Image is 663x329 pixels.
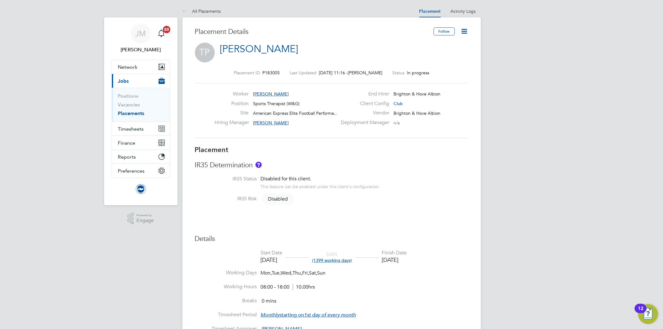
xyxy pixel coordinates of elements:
[195,161,468,170] h3: IR35 Determination
[195,43,215,63] span: TP
[112,184,170,194] a: Go to home page
[136,30,146,38] span: JM
[382,256,407,263] div: [DATE]
[434,27,455,35] button: Follow
[195,234,468,243] h3: Details
[112,60,170,74] button: Network
[234,70,260,76] label: Placement ID
[407,70,429,76] span: In progress
[293,270,302,276] span: Thu,
[127,213,154,225] a: Powered byEngage
[195,196,257,202] label: IR35 Risk
[394,120,400,126] span: n/a
[214,110,249,116] label: Site
[256,162,262,168] button: About IR35
[112,74,170,88] button: Jobs
[638,304,658,324] button: Open Resource Center, 12 new notifications
[309,252,355,263] div: DAYS
[394,91,440,97] span: Brighton & Hove Albion
[195,146,229,154] b: Placement
[290,70,316,76] label: Last Updated
[182,8,221,14] a: All Placements
[195,176,257,182] label: IR35 Status
[451,8,476,14] a: Activity Logs
[253,91,289,97] span: [PERSON_NAME]
[262,193,294,205] span: Disabled
[302,270,309,276] span: Fri,
[262,70,280,76] span: P183005
[163,26,170,33] span: 20
[112,46,170,53] span: Jo Morris
[261,256,283,263] div: [DATE]
[112,150,170,164] button: Reports
[112,88,170,122] div: Jobs
[261,312,356,318] span: starting on
[195,27,429,36] h3: Placement Details
[112,136,170,150] button: Finance
[261,176,311,182] span: Disabled for this client.
[118,140,136,146] span: Finance
[118,78,129,84] span: Jobs
[195,284,257,290] label: Working Hours
[309,270,317,276] span: Sat,
[118,110,145,116] a: Placements
[262,298,277,304] span: 0 mins
[382,250,407,256] div: Finish Date
[261,312,280,318] em: Monthly
[337,91,389,97] label: End Hirer
[112,164,170,178] button: Preferences
[392,70,404,76] label: Status
[281,270,293,276] span: Wed,
[195,270,257,276] label: Working Days
[261,270,272,276] span: Mon,
[317,270,326,276] span: Sun
[419,9,441,14] a: Placement
[118,154,136,160] span: Reports
[319,70,348,76] span: [DATE] 11:16 -
[136,184,146,194] img: brightonandhovealbion-logo-retina.png
[272,270,281,276] span: Tue,
[214,119,249,126] label: Hiring Manager
[214,91,249,97] label: Worker
[337,110,389,116] label: Vendor
[104,17,177,205] nav: Main navigation
[155,24,168,44] a: 20
[253,101,300,106] span: Sports Therapist (W&G)
[304,312,356,318] em: 1st day of every month
[394,110,440,116] span: Brighton & Hove Albion
[195,312,257,318] label: Timesheet Period
[638,308,643,317] div: 12
[118,64,138,70] span: Network
[112,24,170,53] a: JM[PERSON_NAME]
[118,126,144,132] span: Timesheets
[337,100,389,107] label: Client Config
[253,110,338,116] span: American Express Elite Football Performa…
[261,250,283,256] div: Start Date
[118,168,145,174] span: Preferences
[293,284,315,290] span: 10.00hrs
[337,119,389,126] label: Deployment Manager
[253,120,289,126] span: [PERSON_NAME]
[394,101,403,106] span: Club
[136,218,154,223] span: Engage
[112,122,170,136] button: Timesheets
[118,102,140,108] a: Vacancies
[214,100,249,107] label: Position
[348,70,382,76] span: [PERSON_NAME]
[118,93,139,99] a: Positions
[261,284,315,290] div: 08:00 - 18:00
[195,298,257,304] label: Breaks
[261,182,380,189] div: This feature can be enabled under this client's configuration.
[136,213,154,218] span: Powered by
[220,43,298,55] a: [PERSON_NAME]
[312,257,352,263] span: (1399 working days)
